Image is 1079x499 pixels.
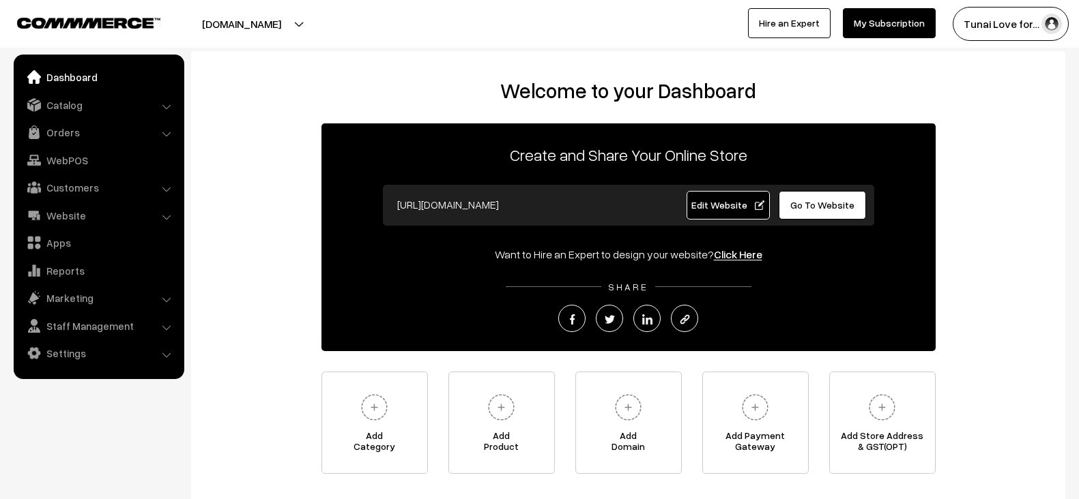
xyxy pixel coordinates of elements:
a: Dashboard [17,65,179,89]
span: Add Category [322,430,427,457]
a: Orders [17,120,179,145]
a: AddCategory [321,372,428,474]
a: Catalog [17,93,179,117]
span: Add Store Address & GST(OPT) [830,430,935,457]
img: COMMMERCE [17,18,160,28]
a: Add PaymentGateway [702,372,809,474]
span: Add Payment Gateway [703,430,808,457]
a: Reports [17,258,179,283]
img: plus.svg [736,389,774,426]
h2: Welcome to your Dashboard [205,78,1052,103]
a: Go To Website [779,191,867,220]
img: plus.svg [609,389,647,426]
span: Add Product [449,430,554,457]
a: Staff Management [17,314,179,338]
a: Hire an Expert [748,8,831,38]
a: Customers [17,175,179,200]
div: Want to Hire an Expert to design your website? [321,246,936,262]
button: [DOMAIN_NAME] [154,7,329,41]
img: plus.svg [483,389,520,426]
p: Create and Share Your Online Store [321,142,936,167]
span: Add Domain [576,430,681,457]
a: Settings [17,341,179,365]
a: AddProduct [448,372,555,474]
span: SHARE [601,281,655,292]
a: AddDomain [575,372,682,474]
a: My Subscription [843,8,936,38]
img: plus.svg [863,389,901,426]
a: COMMMERCE [17,14,136,30]
a: Click Here [714,247,762,261]
a: Website [17,203,179,228]
a: Add Store Address& GST(OPT) [829,372,936,474]
span: Edit Website [691,199,764,211]
img: plus.svg [356,389,393,426]
a: Apps [17,230,179,255]
img: user [1041,14,1062,34]
a: Marketing [17,286,179,310]
a: Edit Website [687,191,770,220]
button: Tunai Love for… [953,7,1069,41]
a: WebPOS [17,148,179,172]
span: Go To Website [790,199,854,211]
